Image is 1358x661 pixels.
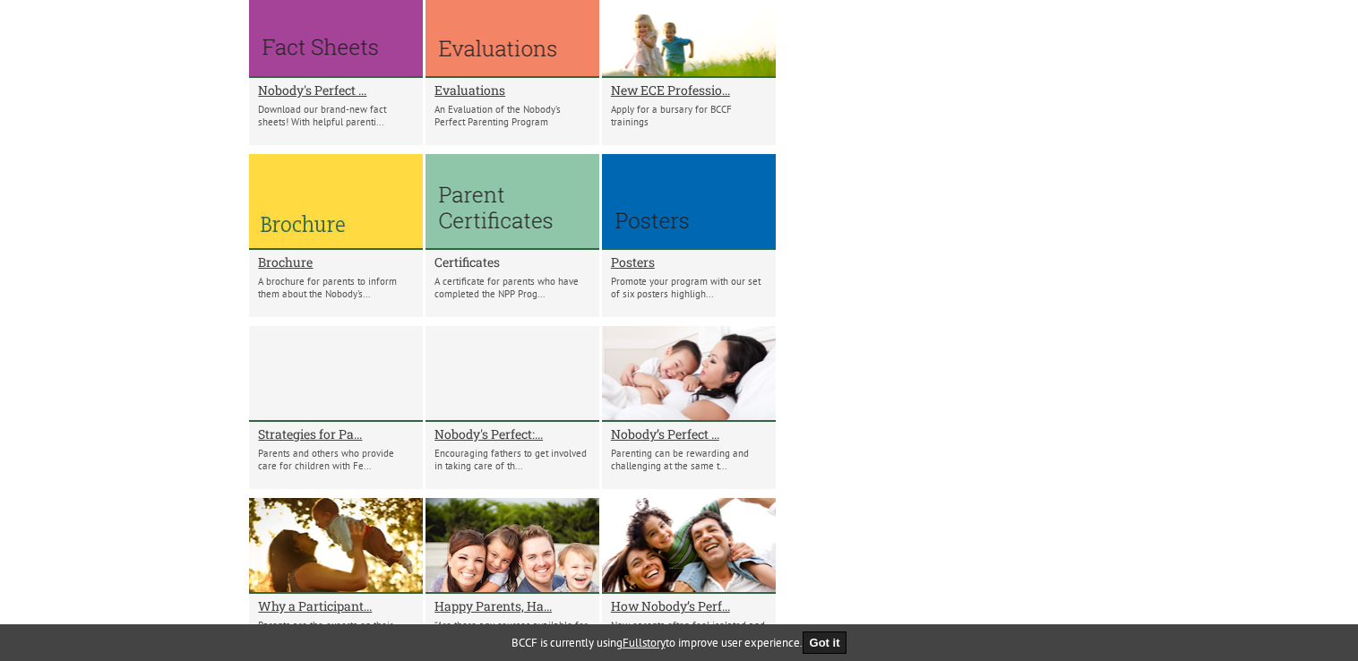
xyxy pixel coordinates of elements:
[803,631,847,654] button: Got it
[425,326,599,489] li: Nobody's Perfect: Father's Book
[611,447,767,472] p: Parenting can be rewarding and challenging at the same t...
[434,447,590,472] p: Encouraging fathers to get involved in taking care of th...
[434,597,590,614] a: Happy Parents, Ha...
[602,326,776,489] li: Nobody’s Perfect Parenting Program Celebrates 30 Years
[434,103,590,128] p: An Evaluation of the Nobody’s Perfect Parenting Program
[611,597,767,614] a: How Nobody’s Perf...
[434,425,590,442] a: Nobody's Perfect:...
[258,275,414,300] p: A brochure for parents to inform them about the Nobody's...
[602,154,776,317] li: Posters
[258,425,414,442] a: Strategies for Pa...
[249,326,423,489] li: Strategies for Parenting Children with FASD
[434,275,590,300] p: A certificate for parents who have completed the NPP Prog...
[258,597,414,614] a: Why a Participant...
[611,425,767,442] a: Nobody’s Perfect ...
[623,635,666,650] a: Fullstory
[434,253,590,270] a: Certificates
[249,498,423,661] li: Why a Participant-Centred Approach to Parent Education Works
[425,154,599,317] li: Certificates
[611,103,767,128] p: Apply for a bursary for BCCF trainings
[425,498,599,661] li: Happy Parents, Happy Kids
[258,253,414,270] a: Brochure
[258,447,414,472] p: Parents and others who provide care for children with Fe...
[602,498,776,661] li: How Nobody’s Perfect Parenting Helps Families: An Interview with Facilitator Carmen Contreras
[258,82,414,99] a: Nobody's Perfect ...
[434,82,590,99] a: Evaluations
[258,103,414,128] p: Download our brand-new fact sheets! With helpful parenti...
[611,82,767,99] a: New ECE Professio...
[611,275,767,300] p: Promote your program with our set of six posters highligh...
[258,619,414,644] p: Parents are the experts on their children, but during th...
[611,619,767,644] p: New parents often feel isolated and overwhelmed and stru...
[434,619,590,644] p: “Are there any courses available for parents on how to b...
[249,154,423,317] li: Brochure
[611,253,767,270] a: Posters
